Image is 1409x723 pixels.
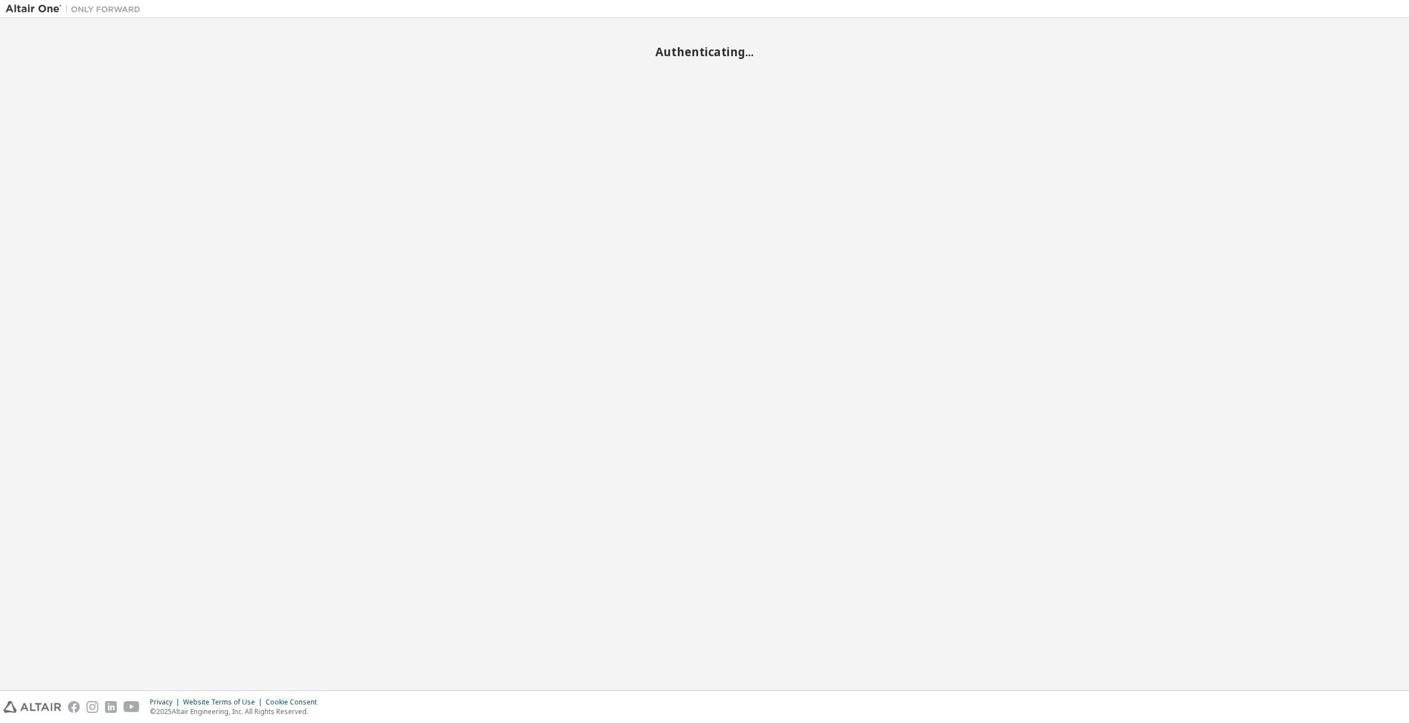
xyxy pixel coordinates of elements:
h2: Authenticating... [6,44,1403,59]
div: Website Terms of Use [183,698,266,707]
img: facebook.svg [68,701,80,713]
img: youtube.svg [124,701,140,713]
img: altair_logo.svg [3,701,61,713]
img: Altair One [6,3,146,15]
div: Privacy [150,698,183,707]
div: Cookie Consent [266,698,323,707]
img: linkedin.svg [105,701,117,713]
img: instagram.svg [86,701,98,713]
p: © 2025 Altair Engineering, Inc. All Rights Reserved. [150,707,323,716]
